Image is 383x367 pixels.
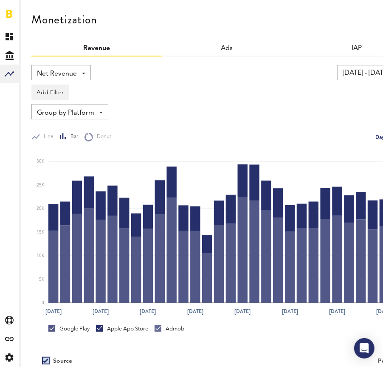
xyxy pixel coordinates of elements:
[37,254,45,258] text: 10K
[282,308,298,316] text: [DATE]
[40,133,54,141] span: Line
[48,325,90,333] div: Google Play
[21,102,29,121] a: Custom Reports
[53,358,72,365] div: Source
[140,308,156,316] text: [DATE]
[67,133,78,141] span: Bar
[37,183,45,187] text: 25K
[21,27,29,46] a: Monetization
[42,301,44,305] text: 0
[21,83,29,102] a: Cohorts
[31,13,97,26] div: Monetization
[96,325,148,333] div: Apple App Store
[37,230,45,234] text: 15K
[37,160,45,164] text: 30K
[18,6,48,14] span: Support
[37,106,94,120] span: Group by Platform
[354,338,375,359] div: Open Intercom Messenger
[31,85,69,100] button: Add Filter
[25,9,33,27] span: Analytics
[187,308,203,316] text: [DATE]
[21,46,29,65] a: Subscriptions
[21,65,29,83] a: Acquisition
[39,277,45,282] text: 5K
[352,45,362,52] a: IAP
[83,45,110,52] a: Revenue
[221,45,233,52] a: Ads
[45,308,62,316] text: [DATE]
[329,308,345,316] text: [DATE]
[37,67,77,81] span: Net Revenue
[93,133,111,141] span: Donut
[93,308,109,316] text: [DATE]
[155,325,184,333] div: Admob
[234,308,251,316] text: [DATE]
[37,206,45,211] text: 20K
